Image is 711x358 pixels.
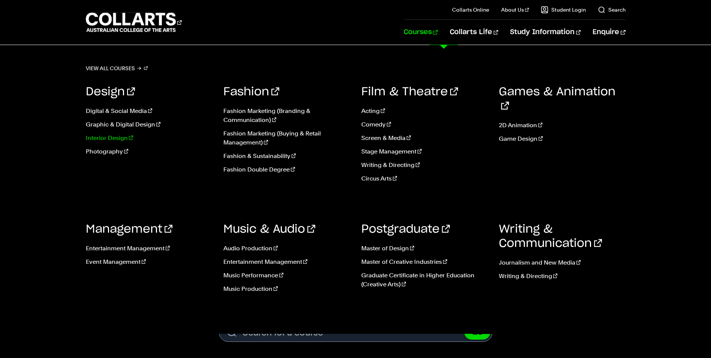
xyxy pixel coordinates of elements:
div: Go to homepage [86,12,182,33]
a: Journalism and New Media [499,258,626,267]
a: Digital & Social Media [86,107,213,116]
a: Film & Theatre [361,86,458,98]
a: Music & Audio [223,224,315,235]
a: Event Management [86,257,213,266]
a: Audio Production [223,244,350,253]
a: Design [86,86,135,98]
a: Stage Management [361,147,488,156]
a: Entertainment Management [86,244,213,253]
a: Graduate Certificate in Higher Education (Creative Arts) [361,271,488,289]
a: Interior Design [86,134,213,143]
a: Entertainment Management [223,257,350,266]
a: Study Information [510,20,581,45]
a: Enquire [593,20,625,45]
a: 2D Animation [499,121,626,130]
a: Student Login [541,6,586,14]
a: View all courses [86,63,148,74]
a: Fashion & Sustainability [223,152,350,161]
a: Fashion Double Degree [223,165,350,174]
a: Writing & Directing [499,272,626,281]
a: Screen & Media [361,134,488,143]
a: Postgraduate [361,224,450,235]
a: Writing & Directing [361,161,488,170]
a: Writing & Communication [499,224,602,249]
a: Fashion Marketing (Branding & Communication) [223,107,350,125]
a: Acting [361,107,488,116]
a: Circus Arts [361,174,488,183]
a: Collarts Life [450,20,498,45]
a: Game Design [499,134,626,143]
a: Courses [404,20,438,45]
a: Photography [86,147,213,156]
a: Fashion [223,86,279,98]
a: Fashion Marketing (Buying & Retail Management) [223,129,350,147]
a: Master of Design [361,244,488,253]
a: Graphic & Digital Design [86,120,213,129]
a: Search [598,6,626,14]
a: Comedy [361,120,488,129]
a: Master of Creative Industries [361,257,488,266]
a: Music Performance [223,271,350,280]
a: Games & Animation [499,86,615,112]
a: Music Production [223,284,350,293]
a: Collarts Online [452,6,489,14]
a: Management [86,224,172,235]
a: About Us [501,6,529,14]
